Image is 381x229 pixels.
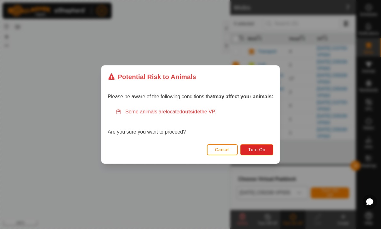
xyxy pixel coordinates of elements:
strong: may affect your animals: [214,94,273,99]
button: Cancel [207,144,238,155]
span: located the VP. [166,109,216,114]
span: Please be aware of the following conditions that [108,94,273,99]
button: Turn On [241,144,273,155]
div: Are you sure you want to proceed? [108,108,273,136]
span: Turn On [248,147,265,152]
span: Cancel [215,147,230,152]
div: Potential Risk to Animals [108,72,196,82]
strong: outside [182,109,200,114]
div: Some animals are [115,108,273,116]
